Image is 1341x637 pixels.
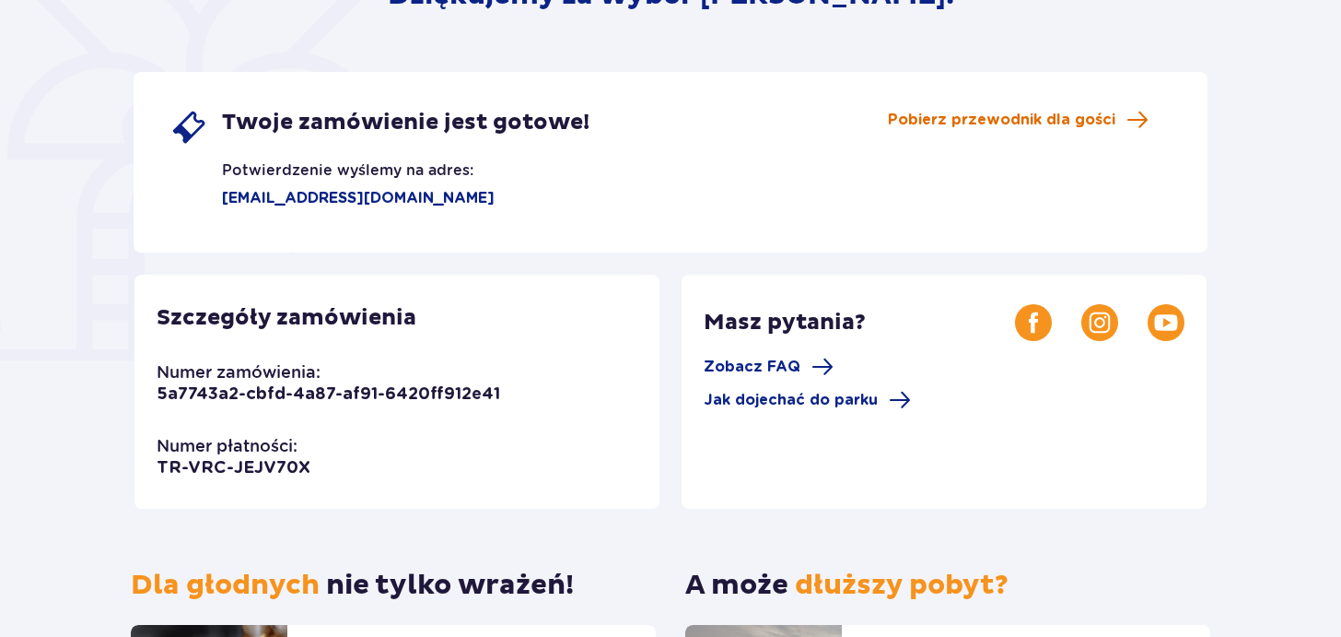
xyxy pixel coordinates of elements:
p: [EMAIL_ADDRESS][DOMAIN_NAME] [170,188,495,208]
p: nie tylko wrażeń! [131,568,574,603]
p: Numer zamówienia: [157,361,321,383]
p: 5a7743a2-cbfd-4a87-af91-6420ff912e41 [157,383,500,406]
span: Dla głodnych [131,568,320,602]
img: Instagram [1081,304,1118,341]
span: Jak dojechać do parku [704,390,878,410]
img: Facebook [1015,304,1052,341]
img: single ticket icon [170,109,207,146]
span: Twoje zamówienie jest gotowe! [222,109,589,136]
p: Masz pytania? [704,309,1015,336]
p: TR-VRC-JEJV70X [157,457,310,479]
a: Jak dojechać do parku [704,389,911,411]
img: Youtube [1148,304,1184,341]
span: Zobacz FAQ [704,357,800,377]
p: Numer płatności: [157,435,297,457]
p: A może [685,568,1009,603]
p: Potwierdzenie wyślemy na adres: [170,146,473,181]
a: Zobacz FAQ [704,356,834,378]
span: dłuższy pobyt? [795,568,1009,602]
span: Pobierz przewodnik dla gości [888,110,1115,130]
a: Pobierz przewodnik dla gości [888,109,1149,131]
p: Szczegóły zamówienia [157,304,416,332]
